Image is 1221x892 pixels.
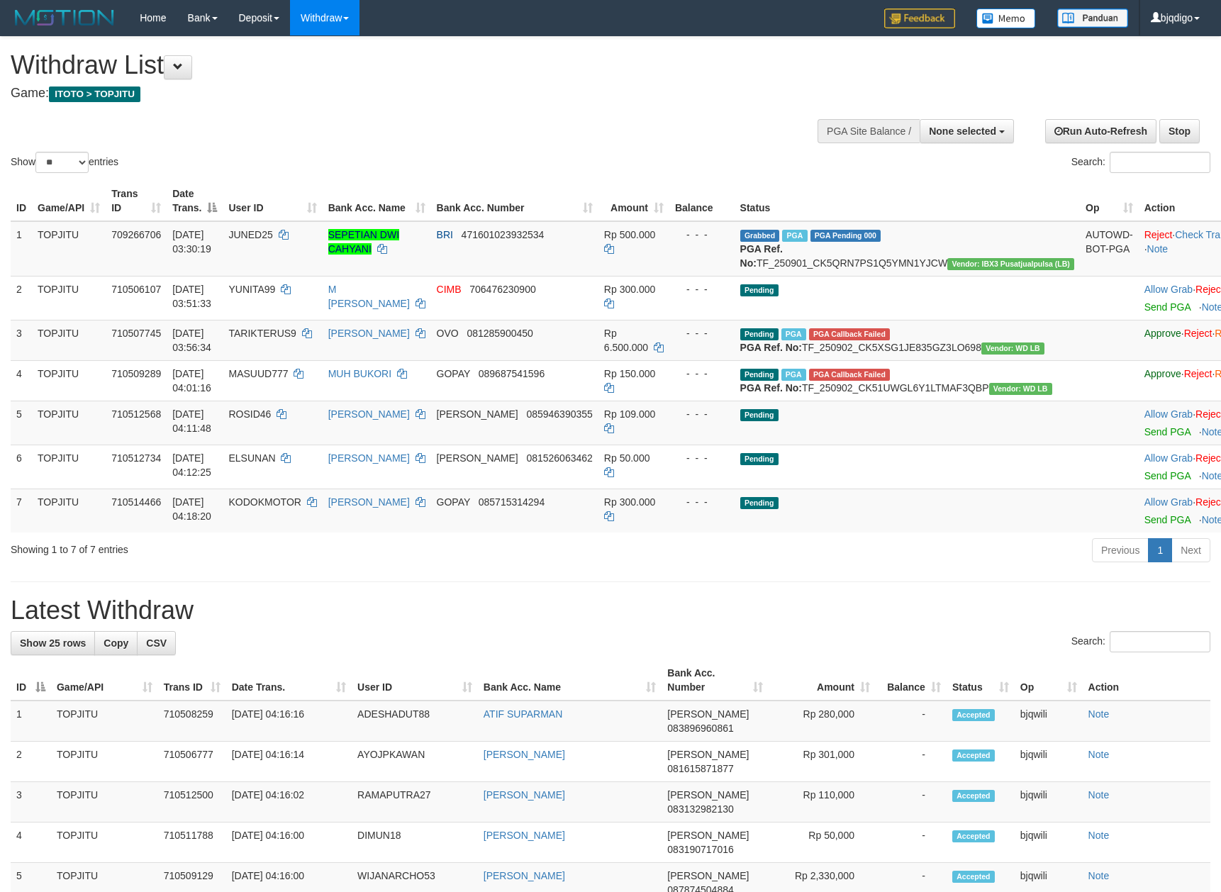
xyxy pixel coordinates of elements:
[11,360,32,401] td: 4
[11,87,800,101] h4: Game:
[111,229,161,240] span: 709266706
[11,489,32,533] td: 7
[11,320,32,360] td: 3
[809,369,890,381] span: PGA Error
[675,367,729,381] div: - - -
[11,596,1210,625] h1: Latest Withdraw
[740,382,802,394] b: PGA Ref. No:
[1144,368,1181,379] a: Approve
[228,328,296,339] span: TARIKTERUS9
[675,282,729,296] div: - - -
[1184,328,1212,339] a: Reject
[11,445,32,489] td: 6
[228,368,288,379] span: MASUUD777
[479,496,545,508] span: Copy 085715314294 to clipboard
[437,328,459,339] span: OVO
[11,152,118,173] label: Show entries
[598,181,669,221] th: Amount: activate to sort column ascending
[479,368,545,379] span: Copy 089687541596 to clipboard
[228,408,271,420] span: ROSID46
[328,284,410,309] a: M [PERSON_NAME]
[1144,452,1193,464] a: Allow Grab
[172,496,211,522] span: [DATE] 04:18:20
[952,709,995,721] span: Accepted
[740,243,783,269] b: PGA Ref. No:
[740,230,780,242] span: Grabbed
[675,228,729,242] div: - - -
[228,229,272,240] span: JUNED25
[11,701,51,742] td: 1
[228,284,275,295] span: YUNITA99
[352,660,478,701] th: User ID: activate to sort column ascending
[49,87,140,102] span: ITOTO > TOPJITU
[11,823,51,863] td: 4
[1088,749,1110,760] a: Note
[526,408,592,420] span: Copy 085946390355 to clipboard
[172,229,211,255] span: [DATE] 03:30:19
[1144,452,1195,464] span: ·
[94,631,138,655] a: Copy
[920,119,1014,143] button: None selected
[167,181,223,221] th: Date Trans.: activate to sort column descending
[35,152,89,173] select: Showentries
[352,782,478,823] td: RAMAPUTRA27
[1144,470,1191,481] a: Send PGA
[158,742,226,782] td: 710506777
[328,368,391,379] a: MUH BUKORI
[781,328,806,340] span: Marked by bjqwili
[328,408,410,420] a: [PERSON_NAME]
[1144,426,1191,437] a: Send PGA
[32,181,106,221] th: Game/API: activate to sort column ascending
[604,328,648,353] span: Rp 6.500.000
[675,407,729,421] div: - - -
[223,181,322,221] th: User ID: activate to sort column ascending
[876,742,947,782] td: -
[1071,631,1210,652] label: Search:
[1144,301,1191,313] a: Send PGA
[32,401,106,445] td: TOPJITU
[158,782,226,823] td: 710512500
[323,181,431,221] th: Bank Acc. Name: activate to sort column ascending
[526,452,592,464] span: Copy 081526063462 to clipboard
[952,871,995,883] span: Accepted
[667,844,733,855] span: Copy 083190717016 to clipboard
[11,401,32,445] td: 5
[735,360,1080,401] td: TF_250902_CK51UWGL6Y1LTMAF3QBP
[1144,408,1193,420] a: Allow Grab
[111,408,161,420] span: 710512568
[484,789,565,801] a: [PERSON_NAME]
[32,360,106,401] td: TOPJITU
[226,742,352,782] td: [DATE] 04:16:14
[667,763,733,774] span: Copy 081615871877 to clipboard
[1144,496,1195,508] span: ·
[976,9,1036,28] img: Button%20Memo.svg
[469,284,535,295] span: Copy 706476230900 to clipboard
[1088,708,1110,720] a: Note
[1088,789,1110,801] a: Note
[51,782,158,823] td: TOPJITU
[947,258,1074,270] span: Vendor URL: https://dashboard.q2checkout.com/secure
[876,660,947,701] th: Balance: activate to sort column ascending
[1144,514,1191,525] a: Send PGA
[158,701,226,742] td: 710508259
[769,660,876,701] th: Amount: activate to sort column ascending
[228,496,301,508] span: KODOKMOTOR
[929,126,996,137] span: None selected
[352,742,478,782] td: AYOJPKAWAN
[735,181,1080,221] th: Status
[467,328,533,339] span: Copy 081285900450 to clipboard
[809,328,890,340] span: PGA Error
[1045,119,1156,143] a: Run Auto-Refresh
[158,660,226,701] th: Trans ID: activate to sort column ascending
[604,284,655,295] span: Rp 300.000
[146,637,167,649] span: CSV
[228,452,275,464] span: ELSUNAN
[740,497,779,509] span: Pending
[51,701,158,742] td: TOPJITU
[111,328,161,339] span: 710507745
[11,51,800,79] h1: Withdraw List
[11,782,51,823] td: 3
[740,328,779,340] span: Pending
[1015,701,1083,742] td: bjqwili
[667,803,733,815] span: Copy 083132982130 to clipboard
